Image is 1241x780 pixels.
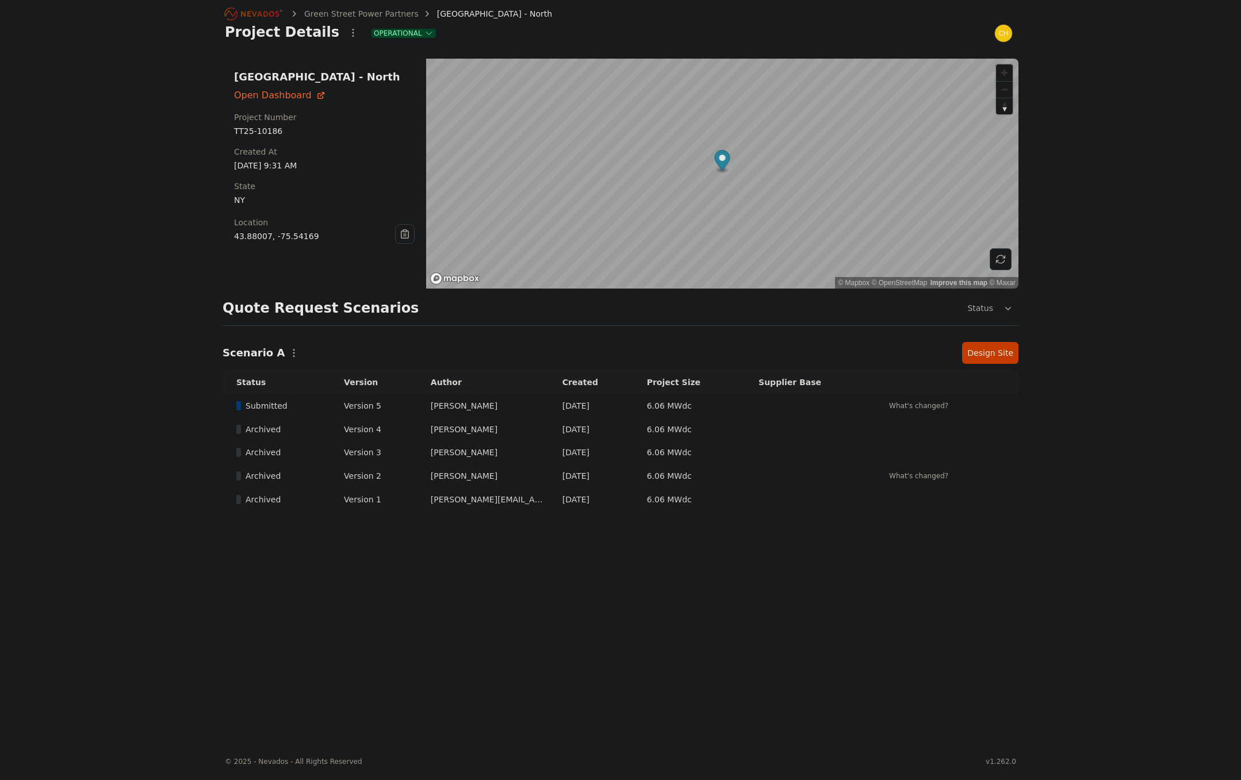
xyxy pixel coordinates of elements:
[223,394,1018,418] tr: SubmittedVersion 5[PERSON_NAME][DATE]6.06 MWdcWhat's changed?
[330,464,417,488] td: Version 2
[225,23,339,41] h1: Project Details
[962,342,1018,364] a: Design Site
[417,464,549,488] td: [PERSON_NAME]
[421,8,552,20] div: [GEOGRAPHIC_DATA] - North
[549,441,633,464] td: [DATE]
[304,8,419,20] a: Green Street Power Partners
[234,125,415,137] div: TT25-10186
[330,441,417,464] td: Version 3
[236,424,324,435] div: Archived
[234,230,395,242] div: 43.88007, -75.54169
[371,29,436,38] button: Operational
[417,418,549,441] td: [PERSON_NAME]
[872,279,928,287] a: OpenStreetMap
[225,757,362,766] div: © 2025 - Nevados - All Rights Reserved
[884,399,953,412] button: What's changed?
[330,371,417,394] th: Version
[745,371,870,394] th: Supplier Base
[549,394,633,418] td: [DATE]
[996,81,1013,98] button: Zoom out
[996,98,1013,114] button: Reset bearing to north
[225,5,552,23] nav: Breadcrumb
[884,470,953,482] button: What's changed?
[234,217,395,228] div: Location
[330,394,417,418] td: Version 5
[994,24,1013,43] img: chris.young@nevados.solar
[430,272,480,285] a: Mapbox homepage
[417,371,549,394] th: Author
[236,470,324,482] div: Archived
[417,488,549,511] td: [PERSON_NAME][EMAIL_ADDRESS][PERSON_NAME][DOMAIN_NAME]
[549,418,633,441] td: [DATE]
[234,194,415,206] div: NY
[223,299,419,317] h2: Quote Request Scenarios
[549,371,633,394] th: Created
[996,64,1013,81] button: Zoom in
[223,488,1018,511] tr: ArchivedVersion 1[PERSON_NAME][EMAIL_ADDRESS][PERSON_NAME][DOMAIN_NAME][DATE]6.06 MWdc
[223,345,285,361] h2: Scenario A
[234,89,415,102] a: Open Dashboard
[930,279,987,287] a: Improve this map
[549,464,633,488] td: [DATE]
[417,441,549,464] td: [PERSON_NAME]
[234,146,415,157] div: Created At
[223,371,330,394] th: Status
[714,150,730,174] div: Map marker
[633,464,745,488] td: 6.06 MWdc
[234,112,415,123] div: Project Number
[330,488,417,511] td: Version 1
[417,394,549,418] td: [PERSON_NAME]
[838,279,870,287] a: Mapbox
[234,70,415,84] h2: [GEOGRAPHIC_DATA] - North
[633,371,745,394] th: Project Size
[549,488,633,511] td: [DATE]
[236,447,324,458] div: Archived
[958,298,1018,318] button: Status
[633,418,745,441] td: 6.06 MWdc
[989,279,1016,287] a: Maxar
[223,464,1018,488] tr: ArchivedVersion 2[PERSON_NAME][DATE]6.06 MWdcWhat's changed?
[236,400,324,412] div: Submitted
[236,494,324,505] div: Archived
[996,82,1013,98] span: Zoom out
[963,302,993,314] span: Status
[223,441,1018,464] tr: ArchivedVersion 3[PERSON_NAME][DATE]6.06 MWdc
[986,757,1016,766] div: v1.262.0
[633,488,745,511] td: 6.06 MWdc
[223,418,1018,441] tr: ArchivedVersion 4[PERSON_NAME][DATE]6.06 MWdc
[633,394,745,418] td: 6.06 MWdc
[633,441,745,464] td: 6.06 MWdc
[426,59,1018,289] canvas: Map
[234,180,415,192] div: State
[330,418,417,441] td: Version 4
[234,160,415,171] div: [DATE] 9:31 AM
[234,89,312,102] span: Open Dashboard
